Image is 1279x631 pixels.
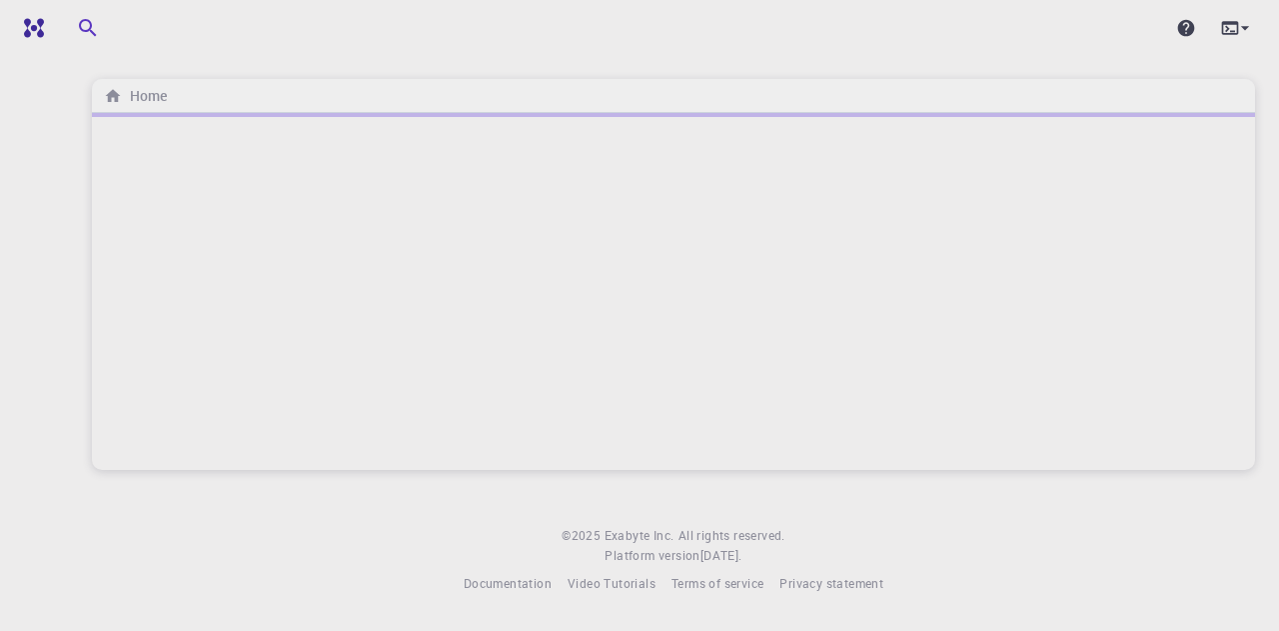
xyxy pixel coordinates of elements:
h6: Home [122,85,167,107]
span: Privacy statement [779,575,883,591]
a: Privacy statement [779,574,883,594]
span: All rights reserved. [678,526,785,546]
a: Exabyte Inc. [605,526,674,546]
a: Video Tutorials [568,574,655,594]
span: Platform version [605,546,699,566]
span: Documentation [464,575,552,591]
nav: breadcrumb [100,85,171,107]
img: logo [16,18,44,38]
span: Video Tutorials [568,575,655,591]
a: Documentation [464,574,552,594]
span: © 2025 [562,526,604,546]
a: Terms of service [671,574,763,594]
span: Terms of service [671,575,763,591]
span: [DATE] . [700,547,742,563]
a: [DATE]. [700,546,742,566]
span: Exabyte Inc. [605,527,674,543]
